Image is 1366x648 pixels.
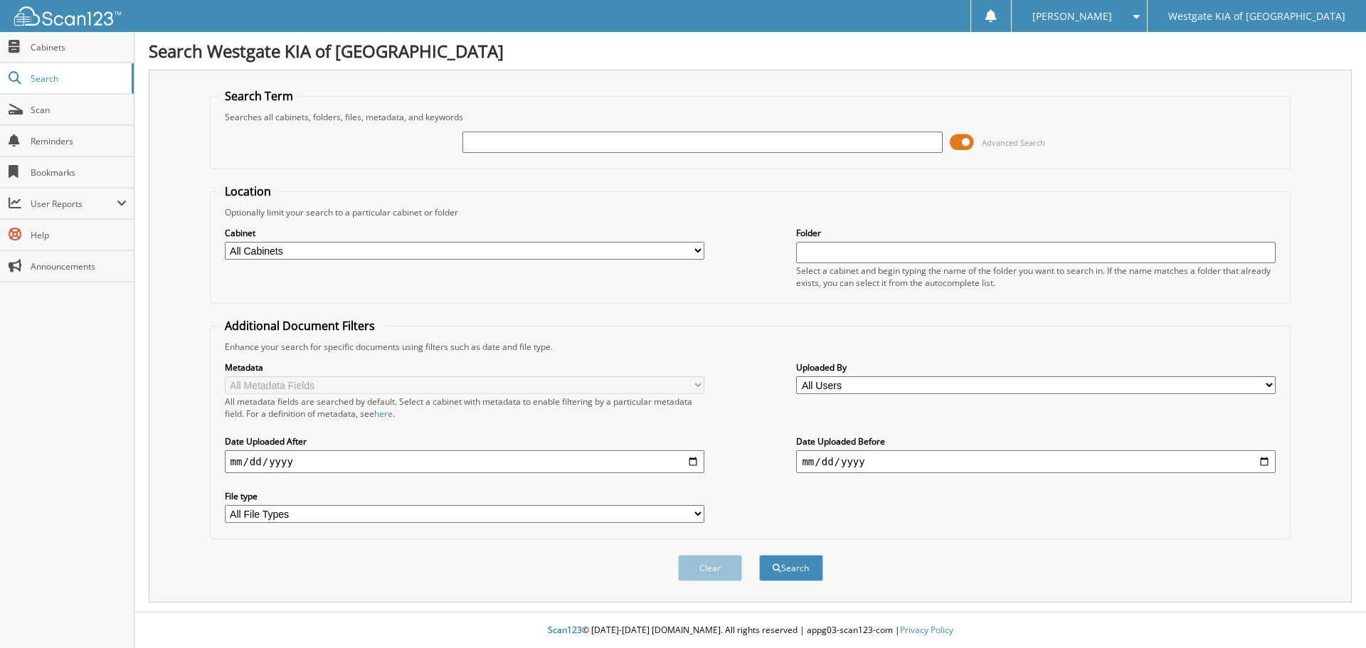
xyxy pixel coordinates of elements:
span: Bookmarks [31,166,127,179]
div: Searches all cabinets, folders, files, metadata, and keywords [218,111,1283,123]
iframe: Chat Widget [1295,580,1366,648]
div: © [DATE]-[DATE] [DOMAIN_NAME]. All rights reserved | appg03-scan123-com | [134,613,1366,648]
legend: Location [218,184,278,199]
label: File type [225,490,704,502]
a: here [374,408,393,420]
span: Announcements [31,260,127,272]
label: Date Uploaded After [225,435,704,447]
legend: Additional Document Filters [218,318,382,334]
button: Search [759,555,823,581]
span: [PERSON_NAME] [1032,12,1112,21]
div: Optionally limit your search to a particular cabinet or folder [218,206,1283,218]
div: All metadata fields are searched by default. Select a cabinet with metadata to enable filtering b... [225,395,704,420]
span: Help [31,229,127,241]
label: Uploaded By [796,361,1276,373]
label: Cabinet [225,227,704,239]
div: Select a cabinet and begin typing the name of the folder you want to search in. If the name match... [796,265,1276,289]
label: Date Uploaded Before [796,435,1276,447]
img: scan123-logo-white.svg [14,6,121,26]
span: Westgate KIA of [GEOGRAPHIC_DATA] [1168,12,1345,21]
h1: Search Westgate KIA of [GEOGRAPHIC_DATA] [149,39,1352,63]
span: Search [31,73,125,85]
span: Scan [31,104,127,116]
legend: Search Term [218,88,300,104]
span: Advanced Search [982,137,1045,148]
label: Metadata [225,361,704,373]
div: Enhance your search for specific documents using filters such as date and file type. [218,341,1283,353]
input: start [225,450,704,473]
a: Privacy Policy [900,624,953,636]
button: Clear [678,555,742,581]
span: Scan123 [548,624,582,636]
input: end [796,450,1276,473]
span: User Reports [31,198,117,210]
span: Reminders [31,135,127,147]
span: Cabinets [31,41,127,53]
label: Folder [796,227,1276,239]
